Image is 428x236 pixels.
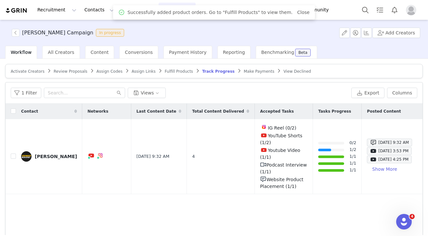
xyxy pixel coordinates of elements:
div: [PERSON_NAME] [35,154,77,159]
span: Fulfill Products [165,69,193,74]
a: 1/2 [349,146,356,153]
button: Views [128,88,166,98]
button: Show More [367,164,402,174]
img: instagram.svg [98,153,103,158]
span: Networks [87,108,108,114]
span: Podcast Interview (1/1) [260,162,307,174]
span: YouTube Shorts (1/2) [260,133,302,145]
img: grin logo [5,7,28,14]
i: icon: search [117,91,121,95]
input: Search... [44,88,125,98]
span: IG Reel (0/2) [268,125,296,130]
a: 1/1 [349,167,356,174]
span: Track Progress [202,69,235,74]
a: Close [297,10,310,15]
span: In progress [96,29,124,37]
span: Youtube Video (1/1) [260,148,300,160]
span: [object Object] [12,29,127,37]
span: View Declined [283,69,311,74]
span: Workflow [11,50,32,55]
a: 1/1 [349,160,356,167]
h3: [PERSON_NAME] Campaign [22,29,93,37]
span: Posted Content [367,108,401,114]
span: Review Proposals [54,69,87,74]
iframe: Intercom live chat [396,214,412,230]
a: [PERSON_NAME] [21,151,77,162]
button: Columns [387,88,417,98]
button: Notifications [387,3,402,17]
a: 0/2 [349,140,356,146]
button: Profile [402,5,423,15]
span: Website Product Placement (1/1) [260,177,303,189]
img: placeholder-profile.jpg [406,5,416,15]
span: Contact [21,108,38,114]
button: Reporting [232,3,272,17]
img: instagram-reels.svg [261,124,266,130]
div: Beta [298,51,307,55]
button: Contacts [81,3,118,17]
button: Program [159,3,196,17]
span: Assign Links [132,69,156,74]
span: All Creators [48,50,74,55]
span: Accepted Tasks [260,108,294,114]
button: 1 Filter [11,88,41,98]
span: Reporting [223,50,245,55]
span: Assign Codes [97,69,123,74]
span: Benchmarking [261,50,294,55]
span: Successfully added product orders. Go to "Fulfill Products" to view them. [127,9,292,16]
button: Messages [118,3,158,17]
a: Brands [272,3,298,17]
span: Payment History [169,50,207,55]
img: cff62edd-87b7-46a6-b22b-f9fdc6ced673.jpg [21,151,32,162]
button: Recruitment [33,3,80,17]
span: Last Content Date [136,108,176,114]
span: 4 [409,214,415,219]
span: Total Content Delivered [192,108,244,114]
div: [DATE] 9:32 AM [370,139,409,146]
a: Tasks [373,3,387,17]
a: Community [299,3,336,17]
button: Content [196,3,231,17]
span: Make Payments [244,69,274,74]
button: Add Creators [372,28,420,38]
span: [DATE] 9:32 AM [136,153,170,160]
span: Conversions [125,50,153,55]
span: 4 [192,153,195,160]
div: [DATE] 3:53 PM [370,147,409,155]
span: Tasks Progress [318,108,351,114]
span: Activate Creators [11,69,45,74]
span: Content [91,50,109,55]
button: Search [358,3,372,17]
button: Export [351,88,384,98]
